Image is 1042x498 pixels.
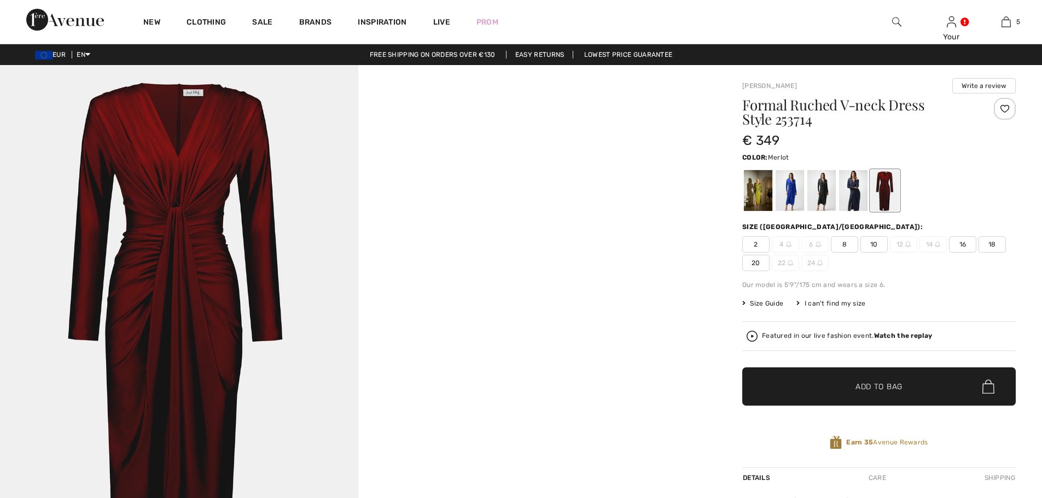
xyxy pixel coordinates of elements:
strong: Watch the replay [874,332,933,339]
img: My Bag [1002,15,1011,28]
iframe: Opens a widget where you can find more information [972,416,1031,443]
span: EUR [35,51,70,58]
span: Add to Bag [855,381,903,392]
span: 22 [772,255,799,271]
a: 5 [979,15,1033,28]
span: 12 [890,236,917,253]
div: Details [742,468,773,488]
div: Royal Sapphire 163 [776,170,804,211]
a: Sign In [947,16,956,27]
span: 14 [919,236,947,253]
strong: Earn 35 [846,438,873,446]
h1: Formal Ruched V-neck Dress Style 253714 [742,98,970,126]
span: 16 [949,236,976,253]
span: Avenue Rewards [846,437,928,447]
span: 5 [1016,17,1020,27]
span: Inspiration [358,17,406,29]
div: Fern [744,170,772,211]
span: 24 [801,255,829,271]
span: 6 [801,236,829,253]
img: 1ère Avenue [26,9,104,31]
img: Bag.svg [982,379,994,394]
a: Free shipping on orders over €130 [361,51,504,58]
button: Write a review [952,78,1016,93]
span: Size Guide [742,298,783,308]
img: ring-m.svg [786,242,791,247]
a: Prom [476,16,498,28]
video: Your browser does not support the video tag. [358,65,717,244]
span: € 349 [742,133,780,148]
div: Featured in our live fashion event. [762,332,932,339]
img: ring-m.svg [788,260,793,266]
img: ring-m.svg [935,242,940,247]
div: Care [859,468,895,488]
a: Brands [299,17,332,29]
div: Our model is 5'9"/175 cm and wears a size 6. [742,280,1016,290]
a: Sale [252,17,272,29]
img: Euro [35,51,53,60]
img: Avenue Rewards [830,435,842,450]
div: I can't find my size [796,298,865,308]
a: Easy Returns [506,51,574,58]
div: Midnight Blue [839,170,868,211]
img: search the website [892,15,901,28]
img: ring-m.svg [905,242,911,247]
span: Color: [742,154,768,161]
img: ring-m.svg [816,242,821,247]
a: New [143,17,160,29]
img: ring-m.svg [817,260,823,266]
img: Watch the replay [747,331,758,342]
a: Lowest Price Guarantee [575,51,682,58]
span: 8 [831,236,858,253]
span: 4 [772,236,799,253]
div: Your [924,31,978,43]
a: [PERSON_NAME] [742,82,797,90]
button: Add to Bag [742,367,1016,406]
span: 18 [979,236,1006,253]
div: Black [807,170,836,211]
div: Size ([GEOGRAPHIC_DATA]/[GEOGRAPHIC_DATA]): [742,222,925,232]
span: Merlot [768,154,789,161]
div: Shipping [982,468,1016,488]
span: 2 [742,236,770,253]
span: 20 [742,255,770,271]
div: Merlot [871,170,899,211]
span: EN [77,51,90,58]
span: 10 [860,236,888,253]
img: My Info [947,15,956,28]
a: Clothing [187,17,226,29]
a: Live [433,16,450,28]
